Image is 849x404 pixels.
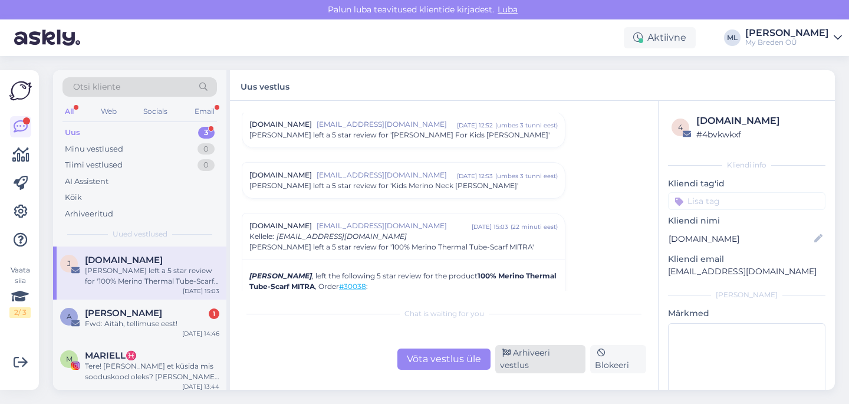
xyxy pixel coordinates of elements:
[85,265,219,287] div: [PERSON_NAME] left a 5 star review for '100% Merino Thermal Tube-Scarf MITRA'
[249,232,274,241] span: Kellele :
[249,271,558,292] p: , left the following 5 star review for the product , Order :
[85,308,162,318] span: Anna-Paula Tuiman
[495,345,585,373] div: Arhiveeri vestlus
[669,232,812,245] input: Lisa nimi
[668,215,825,227] p: Kliendi nimi
[67,259,71,268] span: J
[590,345,646,373] div: Blokeeri
[249,271,312,280] i: [PERSON_NAME]
[182,382,219,391] div: [DATE] 13:44
[242,308,646,319] div: Chat is waiting for you
[65,127,80,139] div: Uus
[668,160,825,170] div: Kliendi info
[62,104,76,119] div: All
[457,121,493,130] div: [DATE] 12:52
[668,265,825,278] p: [EMAIL_ADDRESS][DOMAIN_NAME]
[85,255,163,265] span: Judge.me
[249,119,312,130] span: [DOMAIN_NAME]
[249,170,312,180] span: [DOMAIN_NAME]
[277,232,407,241] span: [EMAIL_ADDRESS][DOMAIN_NAME]
[724,29,741,46] div: ML
[745,28,829,38] div: [PERSON_NAME]
[624,27,696,48] div: Aktiivne
[241,77,289,93] label: Uus vestlus
[141,104,170,119] div: Socials
[668,192,825,210] input: Lisa tag
[73,81,120,93] span: Otsi kliente
[668,253,825,265] p: Kliendi email
[85,318,219,329] div: Fwd: Aitäh, tellimuse eest!
[65,159,123,171] div: Tiimi vestlused
[249,242,534,252] span: [PERSON_NAME] left a 5 star review for '100% Merino Thermal Tube-Scarf MITRA'
[9,307,31,318] div: 2 / 3
[66,354,73,363] span: M
[9,80,32,102] img: Askly Logo
[249,221,312,231] span: [DOMAIN_NAME]
[668,178,825,190] p: Kliendi tag'id
[249,180,518,191] span: [PERSON_NAME] left a 5 star review for 'Kids Merino Neck [PERSON_NAME]'
[317,221,472,231] span: [EMAIL_ADDRESS][DOMAIN_NAME]
[317,170,457,180] span: [EMAIL_ADDRESS][DOMAIN_NAME]
[745,28,842,47] a: [PERSON_NAME]My Breden OÜ
[192,104,217,119] div: Email
[397,349,491,370] div: Võta vestlus üle
[198,143,215,155] div: 0
[65,176,108,188] div: AI Assistent
[472,222,508,231] div: [DATE] 15:03
[198,127,215,139] div: 3
[182,329,219,338] div: [DATE] 14:46
[67,312,72,321] span: A
[183,287,219,295] div: [DATE] 15:03
[65,208,113,220] div: Arhiveeritud
[85,361,219,382] div: Tere! [PERSON_NAME] et küsida mis sooduskood oleks? [PERSON_NAME] tegemas lehekesi kõigile kingik...
[249,130,549,140] span: [PERSON_NAME] left a 5 star review for '[PERSON_NAME] For Kids [PERSON_NAME]'
[98,104,119,119] div: Web
[678,123,683,132] span: 4
[9,265,31,318] div: Vaata siia
[511,222,558,231] div: ( 22 minuti eest )
[495,172,558,180] div: ( umbes 3 tunni eest )
[457,172,493,180] div: [DATE] 12:53
[668,290,825,300] div: [PERSON_NAME]
[696,114,822,128] div: [DOMAIN_NAME]
[209,308,219,319] div: 1
[85,350,137,361] span: MARIELL♓️
[198,159,215,171] div: 0
[113,229,167,239] span: Uued vestlused
[745,38,829,47] div: My Breden OÜ
[494,4,521,15] span: Luba
[495,121,558,130] div: ( umbes 3 tunni eest )
[65,192,82,203] div: Kõik
[65,143,123,155] div: Minu vestlused
[696,128,822,141] div: # 4bvkwkxf
[317,119,457,130] span: [EMAIL_ADDRESS][DOMAIN_NAME]
[668,307,825,320] p: Märkmed
[339,282,366,291] a: #30038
